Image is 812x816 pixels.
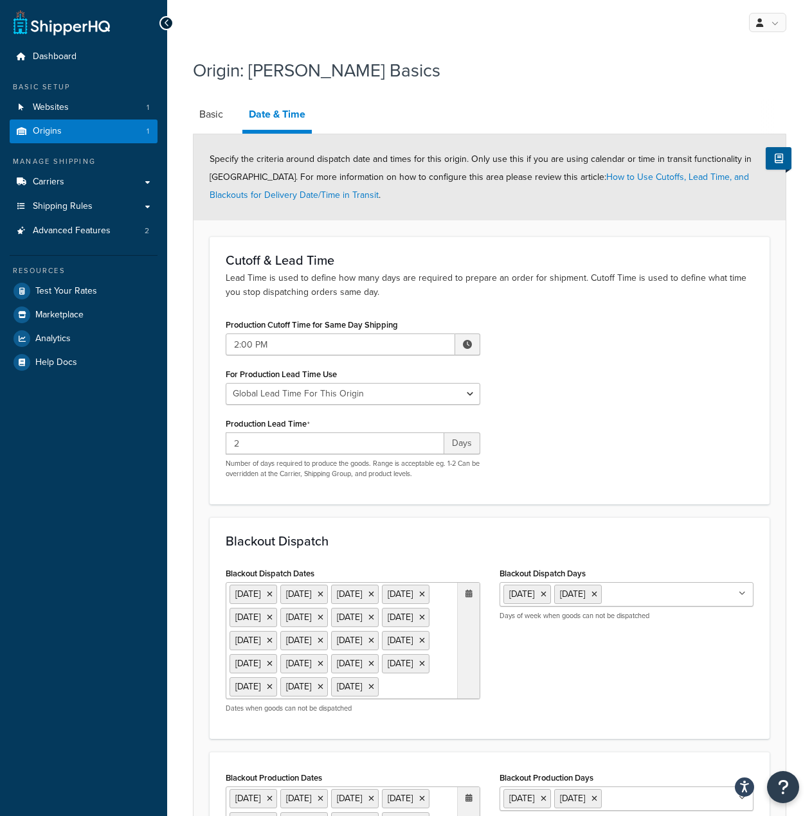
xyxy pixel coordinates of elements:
[230,654,277,673] li: [DATE]
[230,677,277,696] li: [DATE]
[382,585,429,604] li: [DATE]
[10,351,158,374] a: Help Docs
[10,265,158,276] div: Resources
[147,126,149,137] span: 1
[35,310,84,321] span: Marketplace
[33,177,64,188] span: Carriers
[500,773,593,783] label: Blackout Production Days
[226,773,322,783] label: Blackout Production Dates
[10,170,158,194] a: Carriers
[10,279,158,303] a: Test Your Rates
[280,608,328,627] li: [DATE]
[766,147,791,170] button: Show Help Docs
[500,611,754,621] p: Days of week when goods can not be dispatched
[226,534,753,548] h3: Blackout Dispatch
[145,226,149,236] span: 2
[382,631,429,650] li: [DATE]
[444,432,480,454] span: Days
[210,152,752,202] span: Specify the criteria around dispatch date and times for this origin. Only use this if you are usi...
[509,587,534,601] span: [DATE]
[382,608,429,627] li: [DATE]
[560,587,585,601] span: [DATE]
[230,608,277,627] li: [DATE]
[226,569,314,578] label: Blackout Dispatch Dates
[10,120,158,143] li: Origins
[10,45,158,69] a: Dashboard
[10,120,158,143] a: Origins1
[382,654,429,673] li: [DATE]
[10,219,158,243] a: Advanced Features2
[560,792,585,805] span: [DATE]
[331,585,379,604] li: [DATE]
[10,303,158,326] a: Marketplace
[33,226,111,236] span: Advanced Features
[230,585,277,604] li: [DATE]
[10,195,158,218] a: Shipping Rules
[226,253,753,267] h3: Cutoff & Lead Time
[226,271,753,299] p: Lead Time is used to define how many days are required to prepare an order for shipment. Cutoff T...
[147,102,149,113] span: 1
[10,82,158,93] div: Basic Setup
[230,631,277,650] li: [DATE]
[193,58,770,83] h1: Origin: [PERSON_NAME] Basics
[331,789,379,808] li: [DATE]
[500,569,586,578] label: Blackout Dispatch Days
[10,327,158,350] a: Analytics
[35,333,71,344] span: Analytics
[226,369,337,379] label: For Production Lead Time Use
[10,156,158,167] div: Manage Shipping
[331,654,379,673] li: [DATE]
[509,792,534,805] span: [DATE]
[226,459,480,479] p: Number of days required to produce the goods. Range is acceptable eg. 1-2 Can be overridden at th...
[10,96,158,120] a: Websites1
[331,631,379,650] li: [DATE]
[35,286,97,297] span: Test Your Rates
[10,96,158,120] li: Websites
[230,789,277,808] li: [DATE]
[33,102,69,113] span: Websites
[280,631,328,650] li: [DATE]
[280,654,328,673] li: [DATE]
[10,219,158,243] li: Advanced Features
[193,99,230,130] a: Basic
[382,789,429,808] li: [DATE]
[280,585,328,604] li: [DATE]
[280,677,328,696] li: [DATE]
[331,677,379,696] li: [DATE]
[226,320,398,330] label: Production Cutoff Time for Same Day Shipping
[331,608,379,627] li: [DATE]
[767,771,799,803] button: Open Resource Center
[33,51,77,62] span: Dashboard
[280,789,328,808] li: [DATE]
[226,419,310,429] label: Production Lead Time
[33,126,62,137] span: Origins
[35,357,77,368] span: Help Docs
[33,201,93,212] span: Shipping Rules
[242,99,312,134] a: Date & Time
[226,704,480,713] p: Dates when goods can not be dispatched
